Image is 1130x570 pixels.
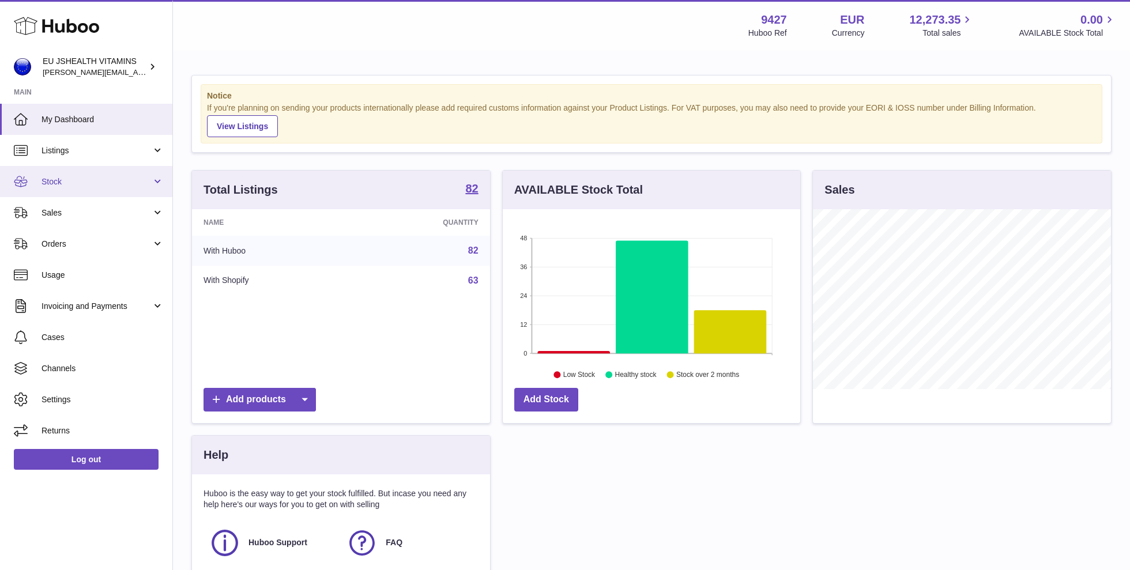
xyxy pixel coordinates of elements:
[42,301,152,312] span: Invoicing and Payments
[922,28,974,39] span: Total sales
[761,12,787,28] strong: 9427
[42,270,164,281] span: Usage
[43,56,146,78] div: EU JSHEALTH VITAMINS
[465,183,478,194] strong: 82
[42,363,164,374] span: Channels
[42,176,152,187] span: Stock
[520,292,527,299] text: 24
[353,209,490,236] th: Quantity
[1019,12,1116,39] a: 0.00 AVAILABLE Stock Total
[909,12,960,28] span: 12,273.35
[204,447,228,463] h3: Help
[1080,12,1103,28] span: 0.00
[192,236,353,266] td: With Huboo
[209,527,335,558] a: Huboo Support
[523,350,527,357] text: 0
[520,235,527,241] text: 48
[42,332,164,343] span: Cases
[207,90,1096,101] strong: Notice
[824,182,854,198] h3: Sales
[42,394,164,405] span: Settings
[248,537,307,548] span: Huboo Support
[346,527,472,558] a: FAQ
[615,371,657,379] text: Healthy stock
[204,182,278,198] h3: Total Listings
[42,114,164,125] span: My Dashboard
[42,239,152,250] span: Orders
[192,266,353,296] td: With Shopify
[204,488,479,510] p: Huboo is the easy way to get your stock fulfilled. But incase you need any help here's our ways f...
[840,12,864,28] strong: EUR
[42,425,164,436] span: Returns
[514,388,578,412] a: Add Stock
[520,263,527,270] text: 36
[207,115,278,137] a: View Listings
[207,103,1096,137] div: If you're planning on sending your products internationally please add required customs informati...
[1019,28,1116,39] span: AVAILABLE Stock Total
[832,28,865,39] div: Currency
[204,388,316,412] a: Add products
[43,67,231,77] span: [PERSON_NAME][EMAIL_ADDRESS][DOMAIN_NAME]
[14,449,159,470] a: Log out
[563,371,596,379] text: Low Stock
[676,371,739,379] text: Stock over 2 months
[909,12,974,39] a: 12,273.35 Total sales
[14,58,31,76] img: laura@jessicasepel.com
[748,28,787,39] div: Huboo Ref
[520,321,527,328] text: 12
[514,182,643,198] h3: AVAILABLE Stock Total
[468,246,479,255] a: 82
[42,207,152,218] span: Sales
[42,145,152,156] span: Listings
[468,275,479,285] a: 63
[192,209,353,236] th: Name
[465,183,478,197] a: 82
[386,537,402,548] span: FAQ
